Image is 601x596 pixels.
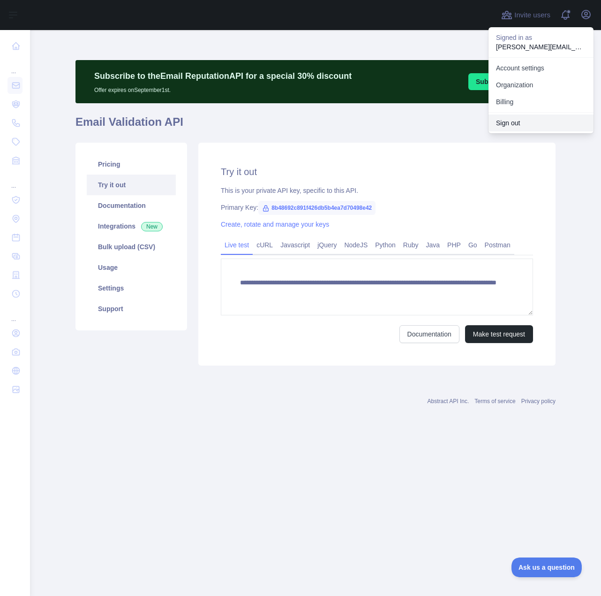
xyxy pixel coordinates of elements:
div: ... [8,56,23,75]
a: Live test [221,237,253,252]
h1: Email Validation API [75,115,556,137]
div: ... [8,304,23,323]
a: Account settings [488,60,593,76]
a: Ruby [399,237,422,252]
button: Subscribe [DATE] [468,73,539,90]
a: Javascript [277,237,314,252]
a: Bulk upload (CSV) [87,237,176,257]
a: Organization [488,76,593,93]
button: Invite users [499,8,552,23]
h2: Try it out [221,165,533,178]
a: Terms of service [474,398,515,405]
a: Pricing [87,154,176,175]
a: Documentation [87,195,176,216]
a: Usage [87,257,176,278]
a: NodeJS [340,237,371,252]
a: Java [422,237,444,252]
a: Integrations New [87,216,176,237]
p: Signed in as [496,33,586,42]
div: ... [8,171,23,190]
a: Settings [87,278,176,298]
button: Billing [488,93,593,110]
span: 8b48692c891f426db5b4ea7d70498e42 [258,201,376,215]
a: Documentation [399,325,459,343]
a: cURL [253,237,277,252]
a: Create, rotate and manage your keys [221,221,329,228]
a: Try it out [87,175,176,195]
a: Postman [481,237,514,252]
button: Make test request [465,325,533,343]
a: Privacy policy [521,398,556,405]
a: jQuery [314,237,340,252]
button: Sign out [488,115,593,131]
p: Subscribe to the Email Reputation API for a special 30 % discount [94,69,352,83]
p: [PERSON_NAME][EMAIL_ADDRESS][DOMAIN_NAME] [496,42,586,52]
iframe: Toggle Customer Support [511,558,582,577]
div: Primary Key: [221,203,533,212]
a: Python [371,237,399,252]
a: Support [87,298,176,319]
div: This is your private API key, specific to this API. [221,186,533,195]
a: Abstract API Inc. [428,398,469,405]
a: Go [465,237,481,252]
span: New [141,222,163,231]
a: PHP [443,237,465,252]
span: Invite users [514,10,550,21]
p: Offer expires on September 1st. [94,83,352,94]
